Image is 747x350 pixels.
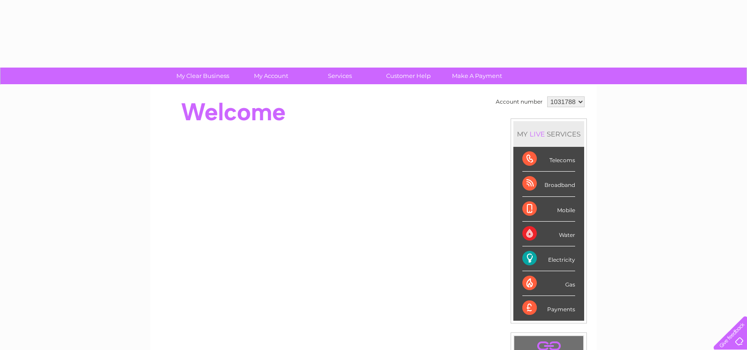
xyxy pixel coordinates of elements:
a: Make A Payment [440,68,514,84]
div: Broadband [522,172,575,196]
a: Services [303,68,377,84]
div: Water [522,222,575,246]
div: Gas [522,271,575,296]
td: Account number [493,94,545,109]
a: My Account [234,68,309,84]
div: Telecoms [522,147,575,172]
a: Customer Help [371,68,446,84]
div: MY SERVICES [513,121,584,147]
div: Mobile [522,197,575,222]
div: LIVE [528,130,547,138]
div: Electricity [522,246,575,271]
a: My Clear Business [166,68,240,84]
div: Payments [522,296,575,320]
